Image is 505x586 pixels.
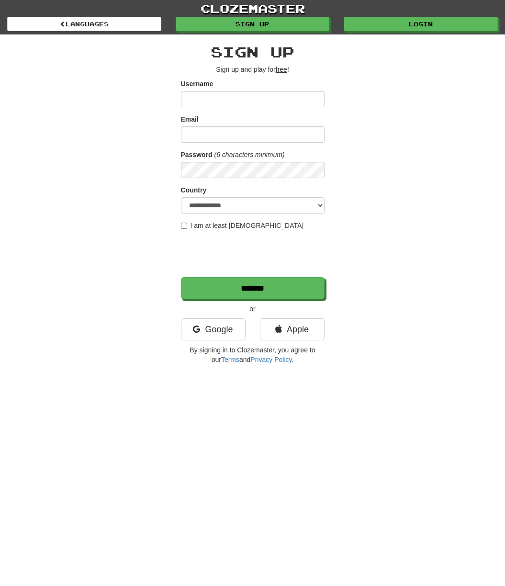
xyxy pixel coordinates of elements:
a: Terms [221,356,239,363]
a: Sign up [176,17,330,31]
em: (6 characters minimum) [214,151,285,158]
label: Email [181,114,199,124]
input: I am at least [DEMOGRAPHIC_DATA] [181,223,187,229]
a: Languages [7,17,161,31]
p: By signing in to Clozemaster, you agree to our and . [181,345,325,364]
h2: Sign up [181,44,325,60]
label: Username [181,79,213,89]
a: Privacy Policy [250,356,292,363]
label: Country [181,185,207,195]
p: Sign up and play for ! [181,65,325,74]
label: Password [181,150,213,159]
iframe: reCAPTCHA [181,235,326,272]
u: free [276,66,287,73]
a: Google [181,318,246,340]
a: Login [344,17,498,31]
a: Apple [260,318,325,340]
label: I am at least [DEMOGRAPHIC_DATA] [181,221,304,230]
p: or [181,304,325,314]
